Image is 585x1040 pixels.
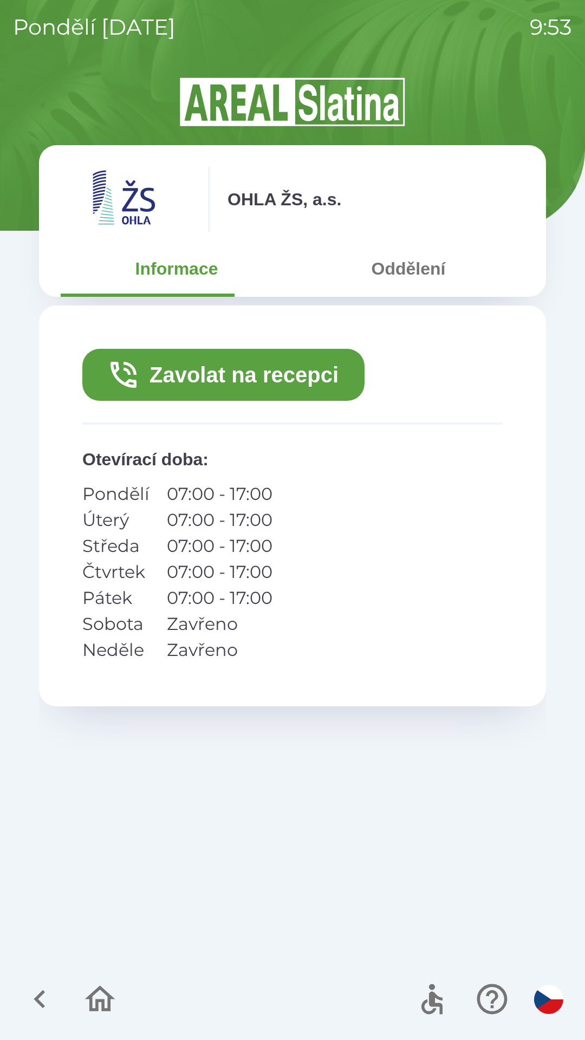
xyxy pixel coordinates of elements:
[61,249,292,288] button: Informace
[167,533,272,559] p: 07:00 - 17:00
[534,985,563,1014] img: cs flag
[82,446,503,472] p: Otevírací doba :
[167,507,272,533] p: 07:00 - 17:00
[61,167,191,232] img: 95230cbc-907d-4dce-b6ee-20bf32430970.png
[167,611,272,637] p: Zavřeno
[167,559,272,585] p: 07:00 - 17:00
[82,481,149,507] p: Pondělí
[82,349,365,401] button: Zavolat na recepci
[530,11,572,43] p: 9:53
[39,76,546,128] img: Logo
[82,637,149,663] p: Neděle
[167,481,272,507] p: 07:00 - 17:00
[227,186,341,212] p: OHLA ŽS, a.s.
[82,507,149,533] p: Úterý
[292,249,524,288] button: Oddělení
[13,11,175,43] p: pondělí [DATE]
[82,611,149,637] p: Sobota
[82,559,149,585] p: Čtvrtek
[167,637,272,663] p: Zavřeno
[82,533,149,559] p: Středa
[167,585,272,611] p: 07:00 - 17:00
[82,585,149,611] p: Pátek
